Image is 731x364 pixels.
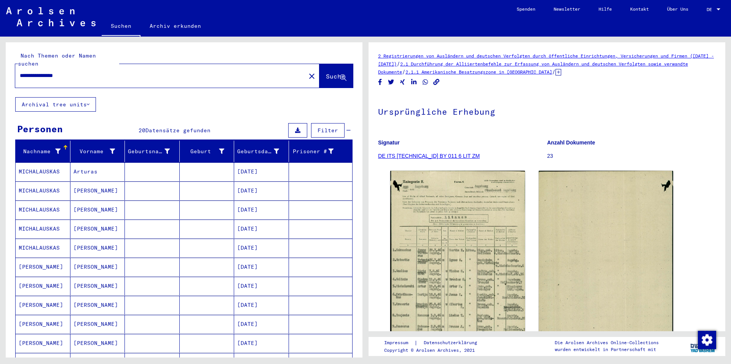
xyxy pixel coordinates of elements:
[378,61,688,75] a: 2.1 Durchführung der Alliiertenbefehle zur Erfassung von Ausländern und deutschen Verfolgten sowi...
[384,347,486,354] p: Copyright © Arolsen Archives, 2021
[70,258,125,276] mat-cell: [PERSON_NAME]
[16,258,70,276] mat-cell: [PERSON_NAME]
[145,127,211,134] span: Datensätze gefunden
[319,64,353,88] button: Suche
[128,148,170,156] div: Geburtsname
[19,148,61,156] div: Nachname
[307,72,316,81] mat-icon: close
[552,68,555,75] span: /
[555,339,659,346] p: Die Arolsen Archives Online-Collections
[70,277,125,295] mat-cell: [PERSON_NAME]
[234,315,289,334] mat-cell: [DATE]
[387,77,395,87] button: Share on Twitter
[70,220,125,238] mat-cell: [PERSON_NAME]
[234,258,289,276] mat-cell: [DATE]
[73,145,125,157] div: Vorname
[397,60,400,67] span: /
[17,122,63,136] div: Personen
[707,7,715,12] span: DE
[547,152,716,160] p: 23
[16,220,70,238] mat-cell: MICHALAUSKAS
[16,277,70,295] mat-cell: [PERSON_NAME]
[15,97,96,112] button: Archival tree units
[16,141,70,162] mat-header-cell: Nachname
[183,145,234,157] div: Geburt‏
[378,53,714,67] a: 2 Registrierungen von Ausländern und deutschen Verfolgten durch öffentliche Einrichtungen, Versic...
[183,148,225,156] div: Geburt‏
[180,141,235,162] mat-header-cell: Geburt‏
[16,296,70,314] mat-cell: [PERSON_NAME]
[304,68,319,83] button: Clear
[421,77,429,87] button: Share on WhatsApp
[289,141,353,162] mat-header-cell: Prisoner #
[237,148,279,156] div: Geburtsdatum
[70,296,125,314] mat-cell: [PERSON_NAME]
[102,17,140,37] a: Suchen
[326,72,345,80] span: Suche
[237,145,289,157] div: Geburtsdatum
[384,339,414,347] a: Impressum
[410,77,418,87] button: Share on LinkedIn
[234,141,289,162] mat-header-cell: Geburtsdatum
[547,140,595,146] b: Anzahl Dokumente
[390,171,525,362] img: 001.jpg
[292,148,334,156] div: Prisoner #
[234,277,289,295] mat-cell: [DATE]
[16,181,70,200] mat-cell: MICHALAUSKAS
[539,171,674,363] img: 002.jpg
[433,77,441,87] button: Copy link
[16,162,70,181] mat-cell: MICHALAUSKAS
[70,239,125,257] mat-cell: [PERSON_NAME]
[234,200,289,219] mat-cell: [DATE]
[234,296,289,314] mat-cell: [DATE]
[378,153,480,159] a: DE ITS [TECHNICAL_ID] BY 011 6 LIT ZM
[689,337,717,356] img: yv_logo.png
[139,127,145,134] span: 20
[234,220,289,238] mat-cell: [DATE]
[70,200,125,219] mat-cell: [PERSON_NAME]
[70,334,125,353] mat-cell: [PERSON_NAME]
[16,239,70,257] mat-cell: MICHALAUSKAS
[234,239,289,257] mat-cell: [DATE]
[6,7,96,26] img: Arolsen_neg.svg
[378,94,716,128] h1: Ursprüngliche Erhebung
[405,69,552,75] a: 2.1.1 Amerikanische Besatzungszone in [GEOGRAPHIC_DATA]
[70,141,125,162] mat-header-cell: Vorname
[376,77,384,87] button: Share on Facebook
[555,346,659,353] p: wurden entwickelt in Partnerschaft mit
[418,339,486,347] a: Datenschutzerklärung
[16,315,70,334] mat-cell: [PERSON_NAME]
[18,52,96,67] mat-label: Nach Themen oder Namen suchen
[292,145,343,157] div: Prisoner #
[140,17,210,35] a: Archiv erkunden
[70,162,125,181] mat-cell: Arturas
[70,181,125,200] mat-cell: [PERSON_NAME]
[234,334,289,353] mat-cell: [DATE]
[73,148,115,156] div: Vorname
[697,330,716,349] div: Zustimmung ändern
[16,334,70,353] mat-cell: [PERSON_NAME]
[234,162,289,181] mat-cell: [DATE]
[125,141,180,162] mat-header-cell: Geburtsname
[318,127,338,134] span: Filter
[378,140,400,146] b: Signatur
[19,145,70,157] div: Nachname
[384,339,486,347] div: |
[311,123,345,138] button: Filter
[128,145,179,157] div: Geburtsname
[234,181,289,200] mat-cell: [DATE]
[399,77,407,87] button: Share on Xing
[16,200,70,219] mat-cell: MICHALAUSKAS
[402,68,405,75] span: /
[70,315,125,334] mat-cell: [PERSON_NAME]
[698,331,716,349] img: Zustimmung ändern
